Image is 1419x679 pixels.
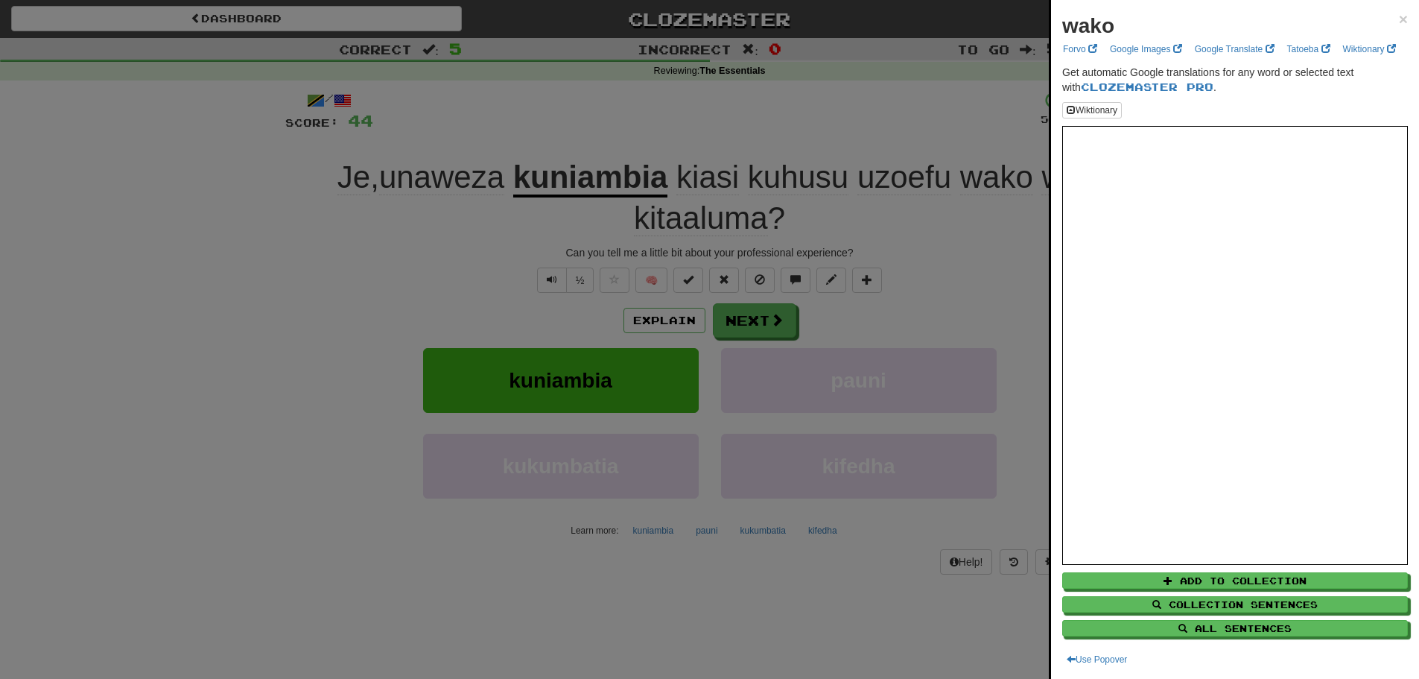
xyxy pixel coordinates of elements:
a: Google Images [1105,41,1187,57]
span: × [1399,10,1408,28]
a: Google Translate [1190,41,1279,57]
a: Clozemaster Pro [1081,80,1213,93]
button: Close [1399,11,1408,27]
a: Tatoeba [1283,41,1335,57]
strong: wako [1062,14,1114,37]
button: All Sentences [1062,620,1408,637]
button: Collection Sentences [1062,596,1408,613]
a: Forvo [1058,41,1102,57]
p: Get automatic Google translations for any word or selected text with . [1062,65,1408,95]
button: Wiktionary [1062,102,1122,119]
a: Wiktionary [1339,41,1400,57]
button: Use Popover [1062,651,1131,668]
button: Add to Collection [1062,572,1408,589]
